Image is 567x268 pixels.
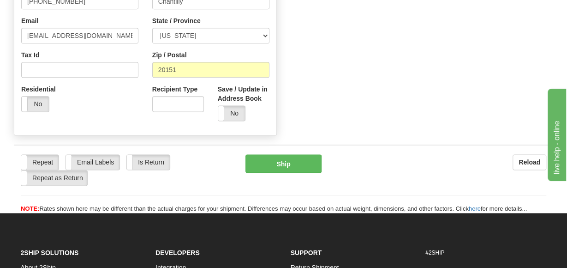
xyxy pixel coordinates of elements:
[469,205,481,212] a: here
[66,155,119,170] label: Email Labels
[425,250,547,256] h6: #2SHIP
[21,85,51,94] label: Residential
[21,16,38,25] label: Email
[546,87,566,181] iframe: chat widget
[218,106,245,121] label: No
[22,97,49,111] label: No
[513,154,546,170] button: Reload
[155,249,200,256] strong: Developers
[152,85,198,94] label: Recipient Type
[21,50,39,60] label: Tax Id
[21,155,59,170] label: Repeat
[519,158,540,166] b: Reload
[21,171,87,185] label: Repeat as Return
[245,154,322,173] button: Ship
[291,249,322,256] strong: Support
[152,16,201,25] label: State / Province
[14,205,553,213] div: Rates shown here may be different than the actual charges for your shipment. Differences may occu...
[127,155,170,170] label: Is Return
[7,6,85,17] div: live help - online
[152,50,187,60] label: Zip / Postal
[21,205,39,212] span: NOTE:
[21,249,79,256] strong: 2Ship Solutions
[218,85,269,103] label: Save / Update in Address Book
